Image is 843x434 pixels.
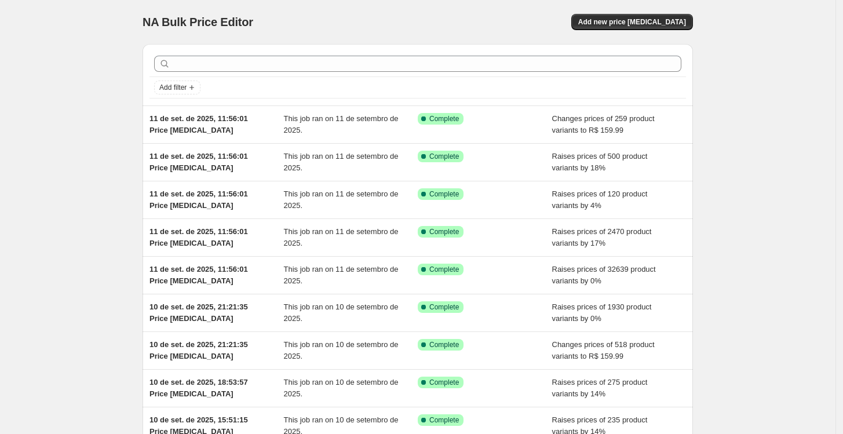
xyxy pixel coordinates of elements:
[149,340,248,360] span: 10 de set. de 2025, 21:21:35 Price [MEDICAL_DATA]
[159,83,187,92] span: Add filter
[429,302,459,312] span: Complete
[149,227,248,247] span: 11 de set. de 2025, 11:56:01 Price [MEDICAL_DATA]
[149,378,248,398] span: 10 de set. de 2025, 18:53:57 Price [MEDICAL_DATA]
[284,378,399,398] span: This job ran on 10 de setembro de 2025.
[429,152,459,161] span: Complete
[149,302,248,323] span: 10 de set. de 2025, 21:21:35 Price [MEDICAL_DATA]
[429,114,459,123] span: Complete
[552,227,652,247] span: Raises prices of 2470 product variants by 17%
[552,378,648,398] span: Raises prices of 275 product variants by 14%
[552,114,655,134] span: Changes prices of 259 product variants to R$ 159.99
[284,152,399,172] span: This job ran on 11 de setembro de 2025.
[429,189,459,199] span: Complete
[552,189,648,210] span: Raises prices of 120 product variants by 4%
[149,265,248,285] span: 11 de set. de 2025, 11:56:01 Price [MEDICAL_DATA]
[284,265,399,285] span: This job ran on 11 de setembro de 2025.
[429,415,459,425] span: Complete
[154,81,200,94] button: Add filter
[284,302,399,323] span: This job ran on 10 de setembro de 2025.
[552,302,652,323] span: Raises prices of 1930 product variants by 0%
[284,227,399,247] span: This job ran on 11 de setembro de 2025.
[149,152,248,172] span: 11 de set. de 2025, 11:56:01 Price [MEDICAL_DATA]
[552,152,648,172] span: Raises prices of 500 product variants by 18%
[149,189,248,210] span: 11 de set. de 2025, 11:56:01 Price [MEDICAL_DATA]
[571,14,693,30] button: Add new price [MEDICAL_DATA]
[578,17,686,27] span: Add new price [MEDICAL_DATA]
[429,227,459,236] span: Complete
[284,340,399,360] span: This job ran on 10 de setembro de 2025.
[284,189,399,210] span: This job ran on 11 de setembro de 2025.
[429,340,459,349] span: Complete
[429,265,459,274] span: Complete
[552,265,656,285] span: Raises prices of 32639 product variants by 0%
[284,114,399,134] span: This job ran on 11 de setembro de 2025.
[149,114,248,134] span: 11 de set. de 2025, 11:56:01 Price [MEDICAL_DATA]
[143,16,253,28] span: NA Bulk Price Editor
[552,340,655,360] span: Changes prices of 518 product variants to R$ 159.99
[429,378,459,387] span: Complete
